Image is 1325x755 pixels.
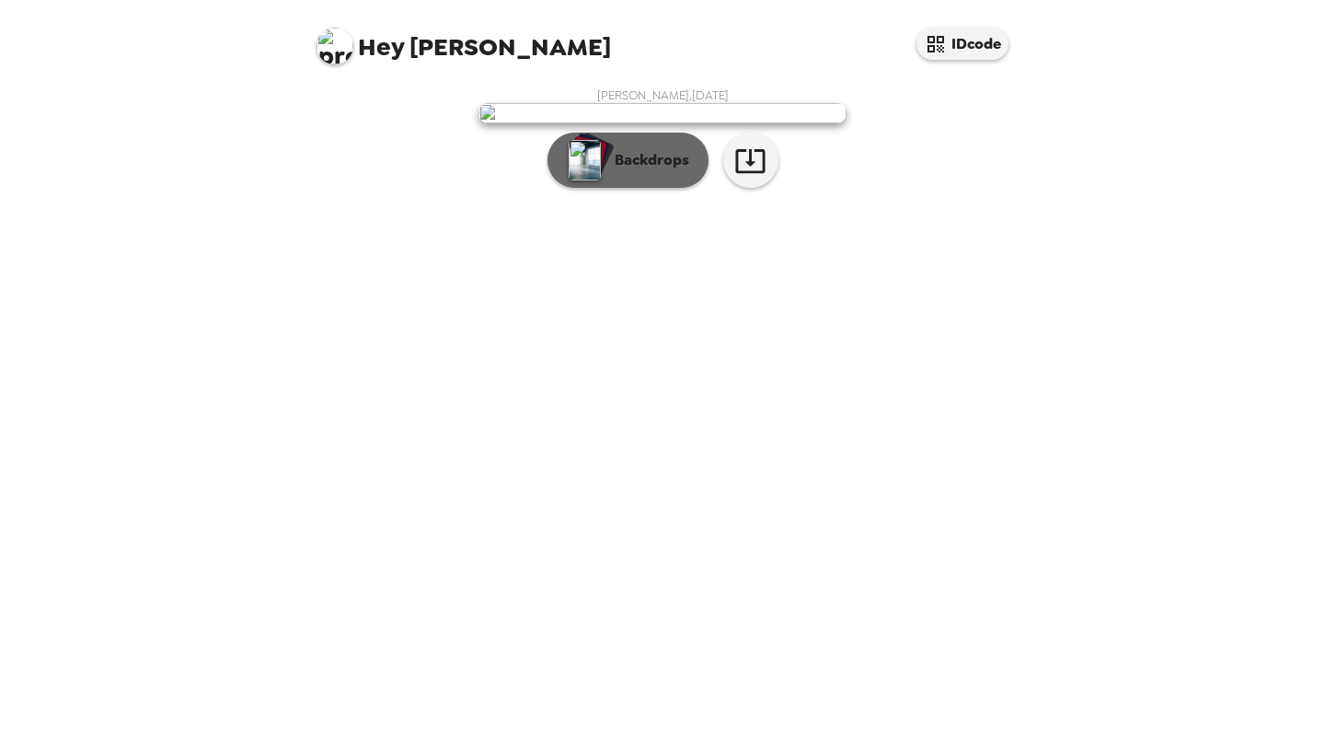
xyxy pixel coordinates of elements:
[605,149,689,171] p: Backdrops
[478,103,847,123] img: user
[358,30,404,64] span: Hey
[547,133,709,188] button: Backdrops
[317,28,353,64] img: profile pic
[916,28,1008,60] button: IDcode
[317,18,611,60] span: [PERSON_NAME]
[597,87,729,103] span: [PERSON_NAME] , [DATE]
